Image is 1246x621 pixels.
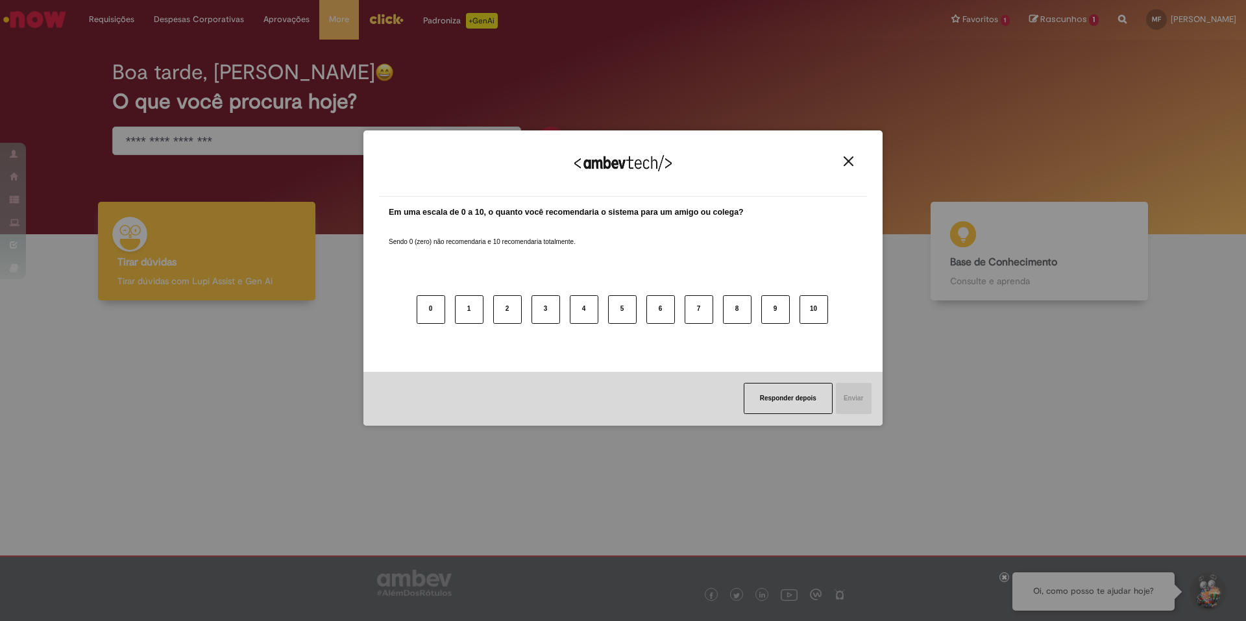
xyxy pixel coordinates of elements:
button: 0 [417,295,445,324]
label: Sendo 0 (zero) não recomendaria e 10 recomendaria totalmente. [389,222,576,247]
button: 6 [646,295,675,324]
button: 1 [455,295,483,324]
img: Logo Ambevtech [574,155,672,171]
button: 8 [723,295,751,324]
button: 7 [685,295,713,324]
button: 5 [608,295,637,324]
button: 3 [531,295,560,324]
label: Em uma escala de 0 a 10, o quanto você recomendaria o sistema para um amigo ou colega? [389,206,744,219]
button: 10 [800,295,828,324]
img: Close [844,156,853,166]
button: Responder depois [744,383,833,414]
button: 2 [493,295,522,324]
button: 4 [570,295,598,324]
button: 9 [761,295,790,324]
button: Close [840,156,857,167]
